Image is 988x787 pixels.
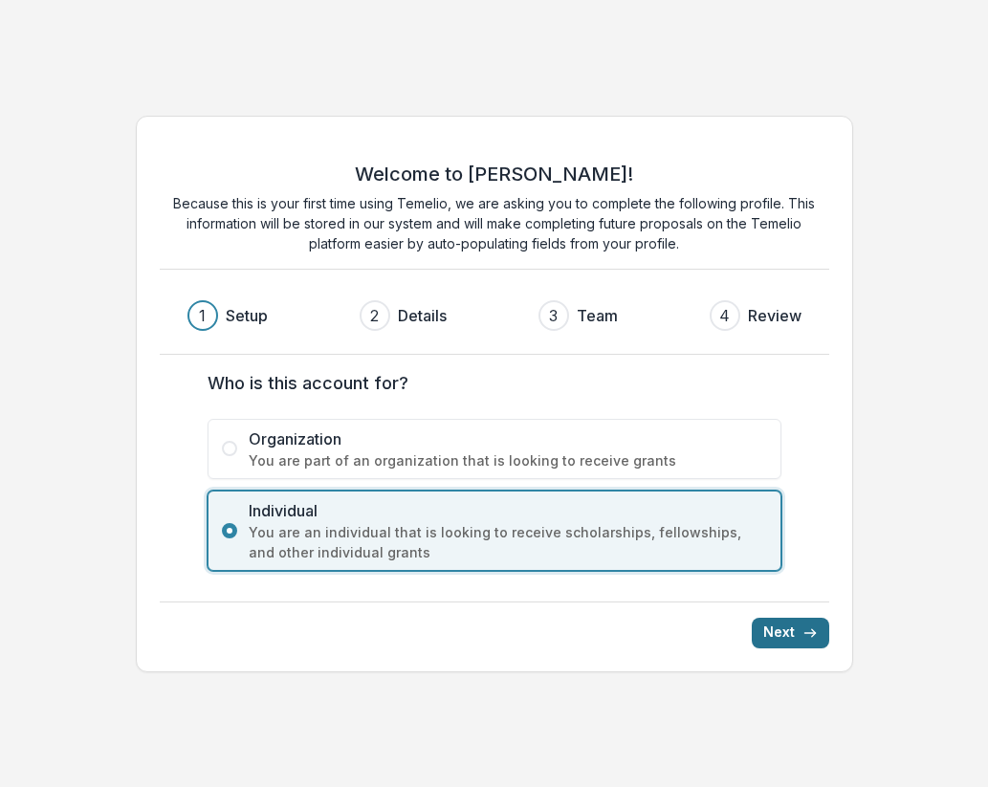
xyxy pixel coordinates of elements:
div: 1 [199,304,206,327]
span: Organization [249,427,767,450]
h3: Team [577,304,618,327]
button: Next [752,618,829,648]
div: 2 [370,304,379,327]
h3: Setup [226,304,268,327]
label: Who is this account for? [208,370,770,396]
div: 3 [549,304,558,327]
div: Progress [187,300,801,331]
span: Individual [249,499,767,522]
h2: Welcome to [PERSON_NAME]! [355,163,633,186]
h3: Review [748,304,801,327]
p: Because this is your first time using Temelio, we are asking you to complete the following profil... [160,193,829,253]
span: You are an individual that is looking to receive scholarships, fellowships, and other individual ... [249,522,767,562]
h3: Details [398,304,447,327]
div: 4 [719,304,730,327]
span: You are part of an organization that is looking to receive grants [249,450,767,470]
